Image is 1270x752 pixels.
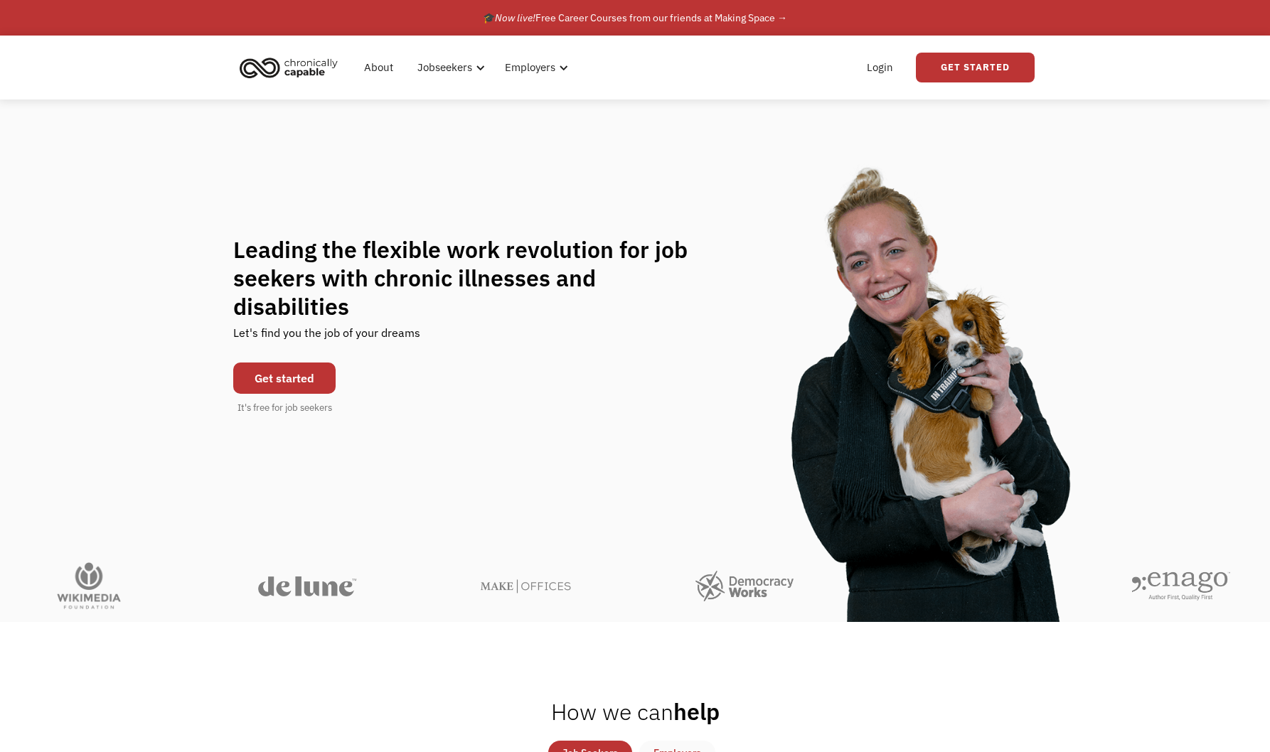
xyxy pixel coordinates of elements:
[858,45,902,90] a: Login
[495,11,535,24] em: Now live!
[483,9,787,26] div: 🎓 Free Career Courses from our friends at Making Space →
[238,401,332,415] div: It's free for job seekers
[235,52,342,83] img: Chronically Capable logo
[496,45,572,90] div: Employers
[233,362,336,394] a: Get started
[409,45,489,90] div: Jobseekers
[551,697,720,726] h2: help
[356,45,402,90] a: About
[505,59,555,76] div: Employers
[233,235,715,321] h1: Leading the flexible work revolution for job seekers with chronic illnesses and disabilities
[916,53,1035,82] a: Get Started
[551,697,673,726] span: How we can
[235,52,348,83] a: home
[233,321,420,355] div: Let's find you the job of your dreams
[417,59,472,76] div: Jobseekers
